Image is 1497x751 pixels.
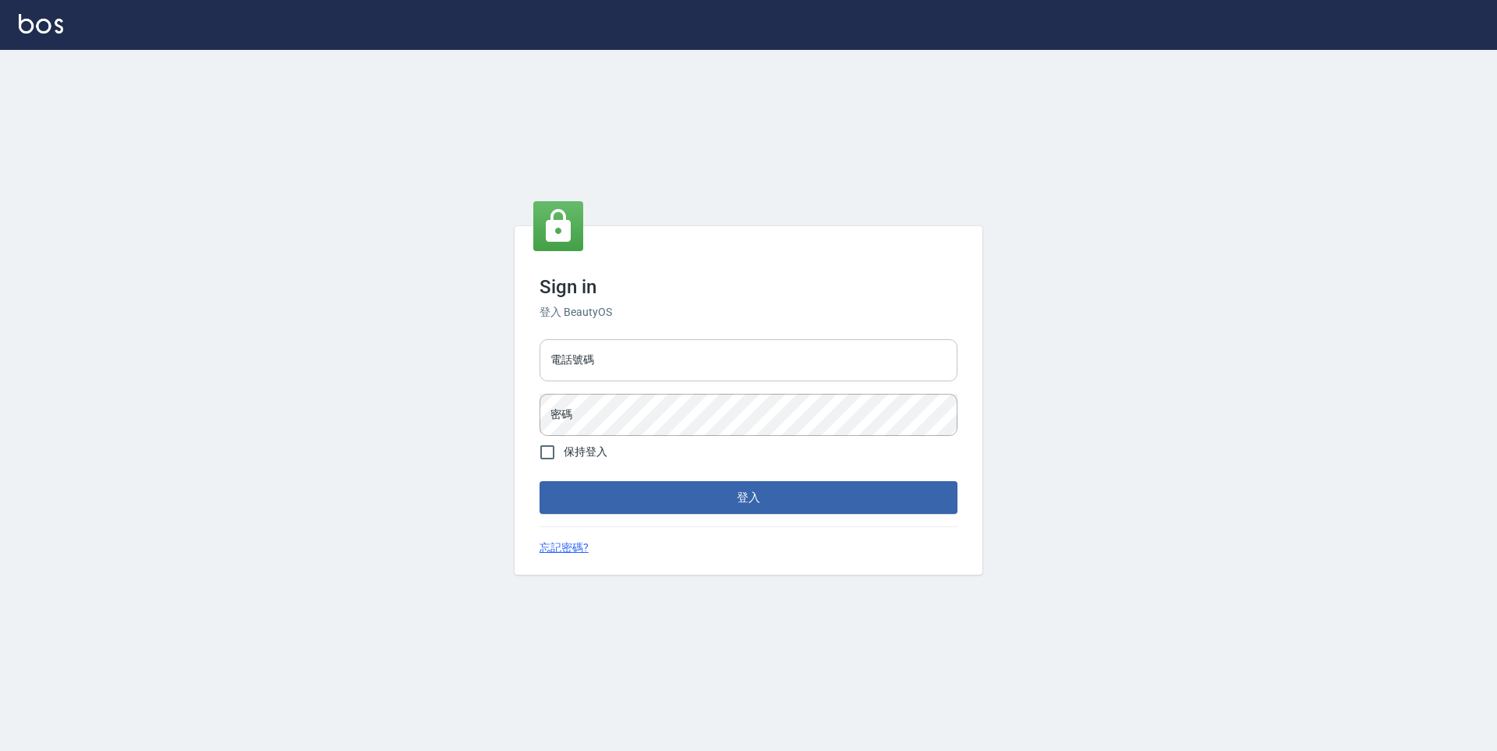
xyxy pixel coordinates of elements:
a: 忘記密碼? [540,540,589,556]
h3: Sign in [540,276,957,298]
h6: 登入 BeautyOS [540,304,957,321]
button: 登入 [540,481,957,514]
img: Logo [19,14,63,34]
span: 保持登入 [564,444,607,460]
